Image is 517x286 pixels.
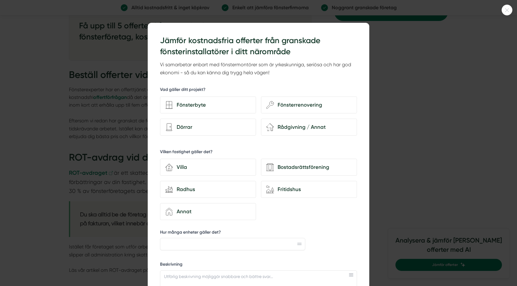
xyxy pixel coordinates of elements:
[160,87,206,94] h5: Vad gäller ditt projekt?
[160,229,305,237] label: Hur många enheter gäller det?
[160,61,357,77] p: Vi samarbetar enbart med fönstermontörer som är yrkeskunniga, seriösa och har god ekonomi - så du...
[160,261,357,269] label: Beskrivning
[160,35,357,58] h3: Jämför kostnadsfria offerter från granskade fönsterinstallatörer i ditt närområde
[160,149,213,157] h5: Vilken fastighet gäller det?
